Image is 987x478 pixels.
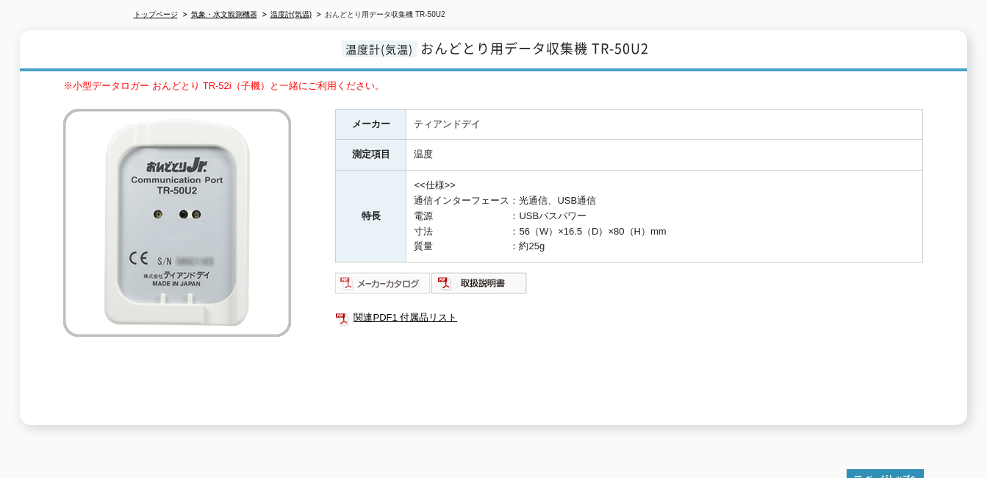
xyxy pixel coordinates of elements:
[431,281,528,292] a: 取扱説明書
[420,38,649,58] span: おんどとり用データ収集機 TR-50U2
[431,271,528,295] img: 取扱説明書
[335,281,431,292] a: メーカーカタログ
[63,109,291,337] img: おんどとり用データ収集機 TR-50U2
[342,40,417,57] span: 温度計(気温)
[406,109,923,140] td: ティアンドデイ
[63,80,384,91] font: ※小型データロガー おんどとり TR-52i（子機）と一緒にご利用ください。
[134,10,178,18] a: トップページ
[406,140,923,171] td: 温度
[314,7,445,23] li: おんどとり用データ収集機 TR-50U2
[406,171,923,263] td: <<仕様>> 通信インターフェース：光通信、USB通信 電源 ：USBバスパワー 寸法 ：56（W）×16.5（D）×80（H）mm 質量 ：約25g
[335,308,923,327] a: 関連PDF1 付属品リスト
[270,10,312,18] a: 温度計(気温)
[191,10,257,18] a: 気象・水文観測機器
[336,171,406,263] th: 特長
[336,109,406,140] th: メーカー
[336,140,406,171] th: 測定項目
[335,271,431,295] img: メーカーカタログ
